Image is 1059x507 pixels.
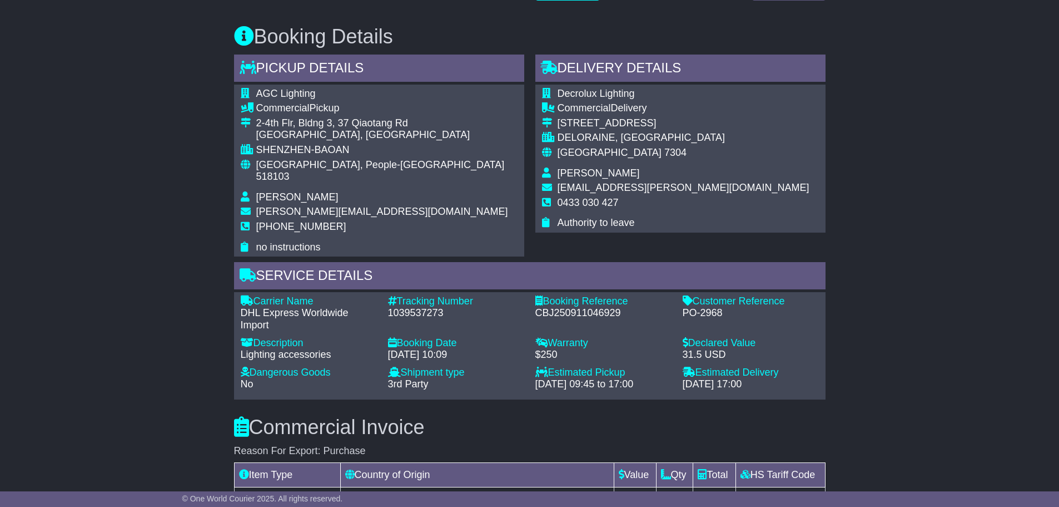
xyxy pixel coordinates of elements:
div: Estimated Delivery [683,367,819,379]
div: Lighting accessories [241,349,377,361]
div: Delivery [558,102,809,115]
div: Tracking Number [388,296,524,308]
div: [DATE] 10:09 [388,349,524,361]
span: 3rd Party [388,378,429,390]
span: [PERSON_NAME] [256,191,339,203]
span: Decrolux Lighting [558,88,635,99]
div: 2-4th Flr, Bldng 3, 37 Qiaotang Rd [256,117,518,130]
span: © One World Courier 2025. All rights reserved. [182,494,343,503]
td: Value [614,463,656,488]
div: Reason For Export: Purchase [234,445,826,457]
td: HS Tariff Code [735,463,825,488]
div: Booking Date [388,337,524,350]
div: Carrier Name [241,296,377,308]
div: Estimated Pickup [535,367,672,379]
span: [PHONE_NUMBER] [256,221,346,232]
div: [DATE] 09:45 to 17:00 [535,378,672,391]
div: [DATE] 17:00 [683,378,819,391]
td: Total [693,463,735,488]
div: Booking Reference [535,296,672,308]
span: 518103 [256,171,290,182]
div: Pickup [256,102,518,115]
div: Description [241,337,377,350]
div: Customer Reference [683,296,819,308]
td: Qty [656,463,693,488]
div: SHENZHEN-BAOAN [256,144,518,156]
span: Authority to leave [558,217,635,228]
div: PO-2968 [683,307,819,319]
span: [GEOGRAPHIC_DATA] [558,147,662,158]
span: 7304 [664,147,687,158]
div: [GEOGRAPHIC_DATA], [GEOGRAPHIC_DATA] [256,129,518,141]
span: AGC Lighting [256,88,316,99]
span: 0433 030 427 [558,197,619,208]
div: Service Details [234,262,826,292]
h3: Booking Details [234,26,826,48]
div: Pickup Details [234,55,524,85]
div: DHL Express Worldwide Import [241,307,377,331]
div: CBJ250911046929 [535,307,672,319]
td: Item Type [234,463,340,488]
div: [STREET_ADDRESS] [558,117,809,130]
div: Shipment type [388,367,524,379]
div: 1039537273 [388,307,524,319]
span: Commercial [558,102,611,114]
span: [PERSON_NAME] [558,168,640,179]
div: Delivery Details [535,55,826,85]
div: Dangerous Goods [241,367,377,379]
span: [GEOGRAPHIC_DATA], People-[GEOGRAPHIC_DATA] [256,159,505,170]
h3: Commercial Invoice [234,416,826,439]
div: 31.5 USD [683,349,819,361]
div: Warranty [535,337,672,350]
div: $250 [535,349,672,361]
td: Country of Origin [340,463,614,488]
div: DELORAINE, [GEOGRAPHIC_DATA] [558,132,809,144]
span: no instructions [256,242,321,253]
span: [EMAIL_ADDRESS][PERSON_NAME][DOMAIN_NAME] [558,182,809,193]
span: [PERSON_NAME][EMAIL_ADDRESS][DOMAIN_NAME] [256,206,508,217]
div: Declared Value [683,337,819,350]
span: No [241,378,253,390]
span: Commercial [256,102,310,114]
